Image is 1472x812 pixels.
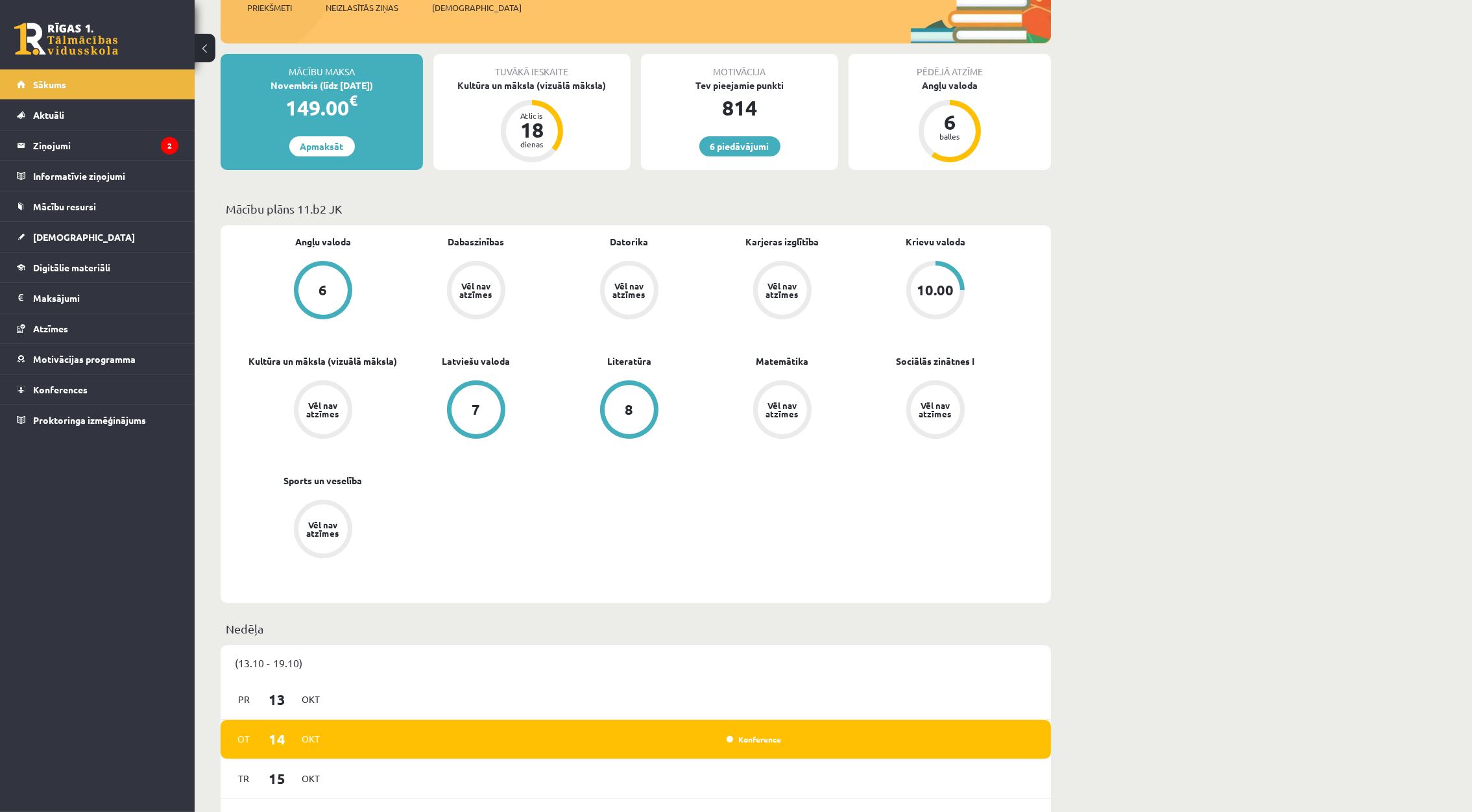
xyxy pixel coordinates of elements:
a: Motivācijas programma [17,344,178,374]
a: 6 [247,261,400,322]
span: [DEMOGRAPHIC_DATA] [33,231,135,243]
a: Proktoringa izmēģinājums [17,405,178,435]
a: 7 [400,380,553,441]
a: Matemātika [756,354,809,368]
div: (13.10 - 19.10) [221,645,1051,680]
a: Atzīmes [17,314,178,343]
span: Proktoringa izmēģinājums [33,414,146,426]
div: Angļu valoda [849,79,1051,92]
span: Pr [230,689,258,709]
span: 14 [258,728,298,750]
a: Vēl nav atzīmes [706,261,859,322]
a: Dabaszinības [448,235,505,249]
div: dienas [513,140,551,148]
a: Sociālās zinātnes I [897,354,975,368]
a: 6 piedāvājumi [699,136,780,156]
div: Mācību maksa [221,54,423,79]
span: € [350,91,358,110]
legend: Ziņojumi [33,130,178,160]
legend: Informatīvie ziņojumi [33,161,178,191]
div: Vēl nav atzīmes [764,401,801,418]
a: Vēl nav atzīmes [247,500,400,561]
span: Okt [297,769,324,789]
div: Motivācija [641,54,838,79]
div: balles [930,132,969,140]
p: Mācību plāns 11.b2 JK [226,200,1046,217]
div: 8 [625,402,634,417]
a: Ziņojumi2 [17,130,178,160]
a: Karjeras izglītība [746,235,819,249]
div: Pēdējā atzīme [849,54,1051,79]
a: Krievu valoda [906,235,965,249]
span: Konferences [33,384,88,395]
a: Angļu valoda [295,235,351,249]
div: 6 [319,283,328,297]
div: Vēl nav atzīmes [458,282,494,299]
div: Tuvākā ieskaite [433,54,631,79]
a: Kultūra un māksla (vizuālā māksla) Atlicis 18 dienas [433,79,631,164]
a: Informatīvie ziņojumi [17,161,178,191]
a: Maksājumi [17,283,178,313]
a: Rīgas 1. Tālmācības vidusskola [14,23,118,55]
span: Atzīmes [33,323,68,334]
a: Angļu valoda 6 balles [849,79,1051,164]
div: Tev pieejamie punkti [641,79,838,92]
span: Mācību resursi [33,201,96,212]
a: Datorika [610,235,649,249]
span: Motivācijas programma [33,353,136,365]
a: Konference [727,734,781,744]
div: Vēl nav atzīmes [305,521,341,537]
a: [DEMOGRAPHIC_DATA] [17,222,178,252]
span: 15 [258,768,298,789]
div: 7 [472,402,481,417]
a: Vēl nav atzīmes [706,380,859,441]
div: Vēl nav atzīmes [917,401,954,418]
a: Vēl nav atzīmes [859,380,1012,441]
div: 6 [930,112,969,132]
a: Aktuāli [17,100,178,130]
div: Vēl nav atzīmes [611,282,647,299]
a: Sports un veselība [284,474,363,487]
div: 149.00 [221,92,423,123]
a: Kultūra un māksla (vizuālā māksla) [249,354,398,368]
a: Mācību resursi [17,191,178,221]
a: 8 [553,380,706,441]
legend: Maksājumi [33,283,178,313]
a: Digitālie materiāli [17,252,178,282]
span: Okt [297,729,324,749]
span: Digitālie materiāli [33,262,110,273]
span: Aktuāli [33,109,64,121]
a: Latviešu valoda [442,354,511,368]
p: Nedēļa [226,620,1046,637]
div: Vēl nav atzīmes [764,282,801,299]
span: Sākums [33,79,66,90]
span: Ot [230,729,258,749]
a: Sākums [17,69,178,99]
div: 10.00 [917,283,954,297]
span: [DEMOGRAPHIC_DATA] [432,1,522,14]
i: 2 [161,137,178,154]
div: 814 [641,92,838,123]
a: Vēl nav atzīmes [400,261,553,322]
a: Apmaksāt [289,136,355,156]
a: Vēl nav atzīmes [247,380,400,441]
div: Novembris (līdz [DATE]) [221,79,423,92]
span: 13 [258,689,298,710]
span: Tr [230,769,258,789]
div: Vēl nav atzīmes [305,401,341,418]
a: Vēl nav atzīmes [553,261,706,322]
span: Priekšmeti [247,1,292,14]
div: 18 [513,119,551,140]
div: Atlicis [513,112,551,119]
span: Neizlasītās ziņas [326,1,398,14]
a: Konferences [17,375,178,404]
a: 10.00 [859,261,1012,322]
div: Kultūra un māksla (vizuālā māksla) [433,79,631,92]
a: Literatūra [607,354,651,368]
span: Okt [297,689,324,709]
